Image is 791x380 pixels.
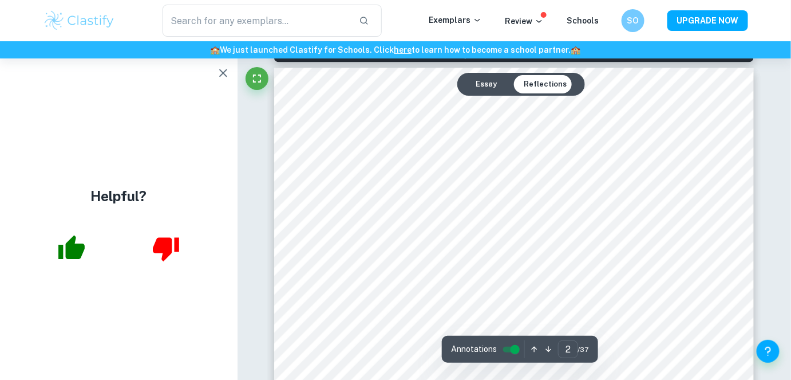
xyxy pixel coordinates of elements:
[246,67,268,90] button: Fullscreen
[2,44,789,56] h6: We just launched Clastify for Schools. Click to learn how to become a school partner.
[211,45,220,54] span: 🏫
[515,75,576,93] button: Reflections
[429,14,482,26] p: Exemplars
[43,9,116,32] img: Clastify logo
[505,15,544,28] p: Review
[667,10,748,31] button: UPGRADE NOW
[466,75,506,93] button: Essay
[90,186,147,206] h4: Helpful?
[571,45,581,54] span: 🏫
[757,340,780,363] button: Help and Feedback
[622,9,644,32] button: SO
[451,343,497,355] span: Annotations
[567,16,599,25] a: Schools
[163,5,350,37] input: Search for any exemplars...
[578,344,589,355] span: / 37
[627,14,640,27] h6: SO
[394,45,412,54] a: here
